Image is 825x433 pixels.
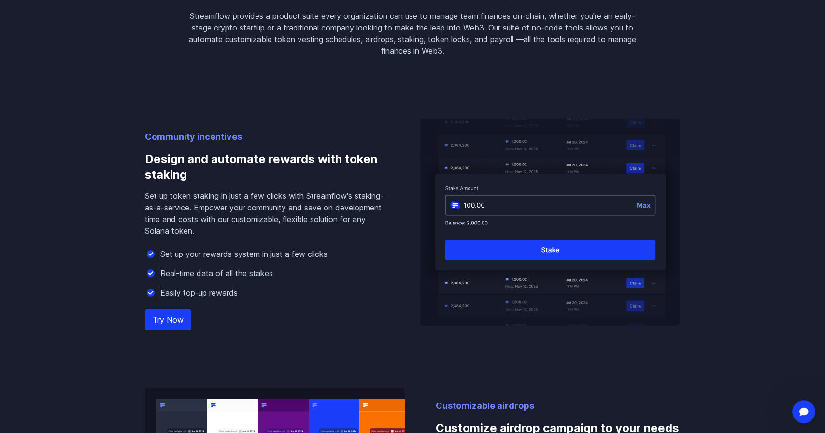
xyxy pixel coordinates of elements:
p: Set up token staking in just a few clicks with Streamflow's staking-as-a-service. Empower your co... [145,190,389,237]
p: Community incentives [145,130,389,144]
p: Real-time data of all the stakes [160,268,273,279]
p: Streamflow provides a product suite every organization can use to manage team finances on-chain, ... [188,10,637,57]
h3: Design and automate rewards with token staking [145,144,389,190]
img: Design and automate rewards with token staking [420,119,680,326]
a: Try Now [145,309,191,330]
p: Customizable airdrops [436,399,680,413]
iframe: Intercom live chat [792,400,815,423]
p: Easily top-up rewards [160,287,238,299]
p: Set up your rewards system in just a few clicks [160,248,327,260]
